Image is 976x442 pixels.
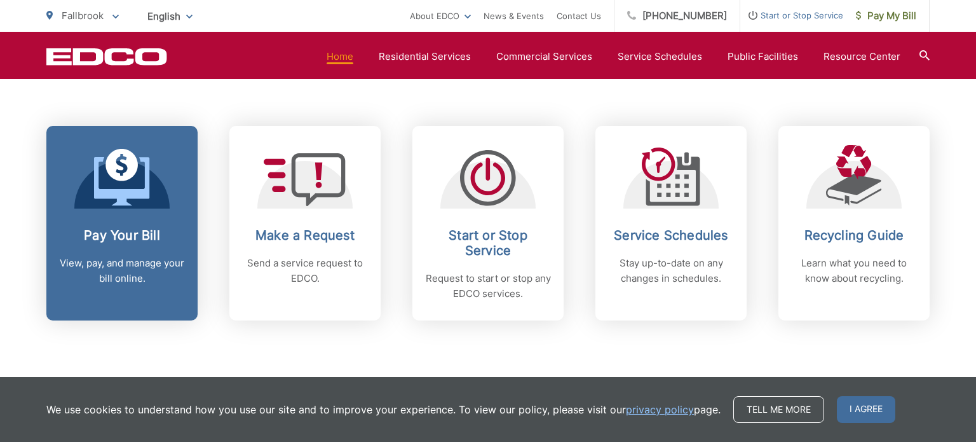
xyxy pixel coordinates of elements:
h2: Start or Stop Service [425,228,551,258]
p: Send a service request to EDCO. [242,256,368,286]
a: Resource Center [823,49,900,64]
a: About EDCO [410,8,471,24]
h2: Service Schedules [608,228,734,243]
a: Tell me more [733,396,824,423]
p: Stay up-to-date on any changes in schedules. [608,256,734,286]
h2: Make a Request [242,228,368,243]
p: View, pay, and manage your bill online. [59,256,185,286]
a: Pay Your Bill View, pay, and manage your bill online. [46,126,198,321]
a: Commercial Services [496,49,592,64]
h2: Pay Your Bill [59,228,185,243]
span: Fallbrook [62,10,104,22]
a: Recycling Guide Learn what you need to know about recycling. [778,126,930,321]
a: Residential Services [379,49,471,64]
a: Public Facilities [728,49,798,64]
p: Learn what you need to know about recycling. [791,256,917,286]
span: Pay My Bill [856,8,916,24]
p: Request to start or stop any EDCO services. [425,271,551,301]
a: Service Schedules Stay up-to-date on any changes in schedules. [595,126,747,321]
a: Service Schedules [618,49,702,64]
p: We use cookies to understand how you use our site and to improve your experience. To view our pol... [46,402,721,417]
a: News & Events [484,8,544,24]
h2: Recycling Guide [791,228,917,243]
a: Make a Request Send a service request to EDCO. [229,126,381,321]
a: Home [327,49,353,64]
a: EDCD logo. Return to the homepage. [46,48,167,66]
a: privacy policy [626,402,694,417]
a: Contact Us [557,8,601,24]
span: English [138,5,202,27]
span: I agree [837,396,895,423]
